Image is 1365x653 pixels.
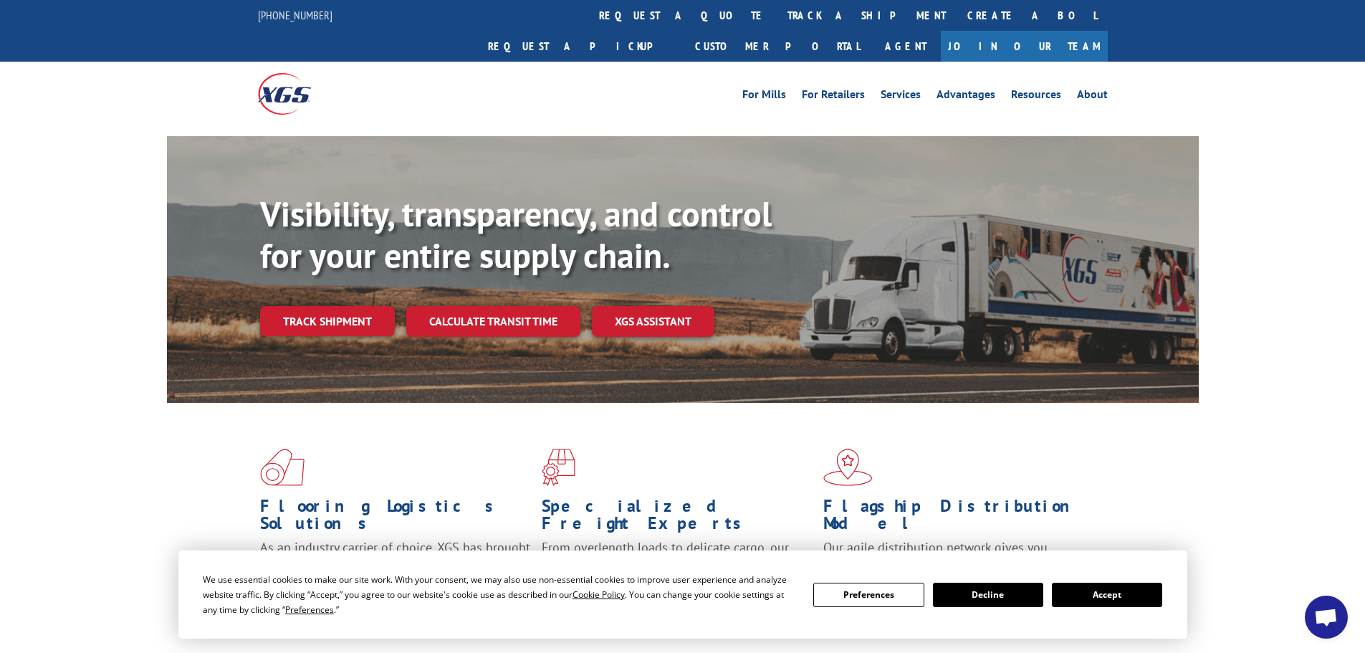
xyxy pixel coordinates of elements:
[477,31,684,62] a: Request a pickup
[1077,89,1108,105] a: About
[742,89,786,105] a: For Mills
[871,31,941,62] a: Agent
[823,497,1094,539] h1: Flagship Distribution Model
[573,588,625,601] span: Cookie Policy
[1305,596,1348,639] div: Open chat
[203,572,796,617] div: We use essential cookies to make our site work. With your consent, we may also use non-essential ...
[260,306,395,336] a: Track shipment
[260,449,305,486] img: xgs-icon-total-supply-chain-intelligence-red
[542,539,813,603] p: From overlength loads to delicate cargo, our experienced staff knows the best way to move your fr...
[285,604,334,616] span: Preferences
[823,539,1087,573] span: Our agile distribution network gives you nationwide inventory management on demand.
[933,583,1043,607] button: Decline
[260,497,531,539] h1: Flooring Logistics Solutions
[823,449,873,486] img: xgs-icon-flagship-distribution-model-red
[684,31,871,62] a: Customer Portal
[592,306,714,337] a: XGS ASSISTANT
[258,8,332,22] a: [PHONE_NUMBER]
[1011,89,1061,105] a: Resources
[542,449,575,486] img: xgs-icon-focused-on-flooring-red
[941,31,1108,62] a: Join Our Team
[260,191,772,277] b: Visibility, transparency, and control for your entire supply chain.
[802,89,865,105] a: For Retailers
[542,497,813,539] h1: Specialized Freight Experts
[178,550,1187,639] div: Cookie Consent Prompt
[937,89,995,105] a: Advantages
[881,89,921,105] a: Services
[406,306,580,337] a: Calculate transit time
[260,539,530,590] span: As an industry carrier of choice, XGS has brought innovation and dedication to flooring logistics...
[813,583,924,607] button: Preferences
[1052,583,1162,607] button: Accept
